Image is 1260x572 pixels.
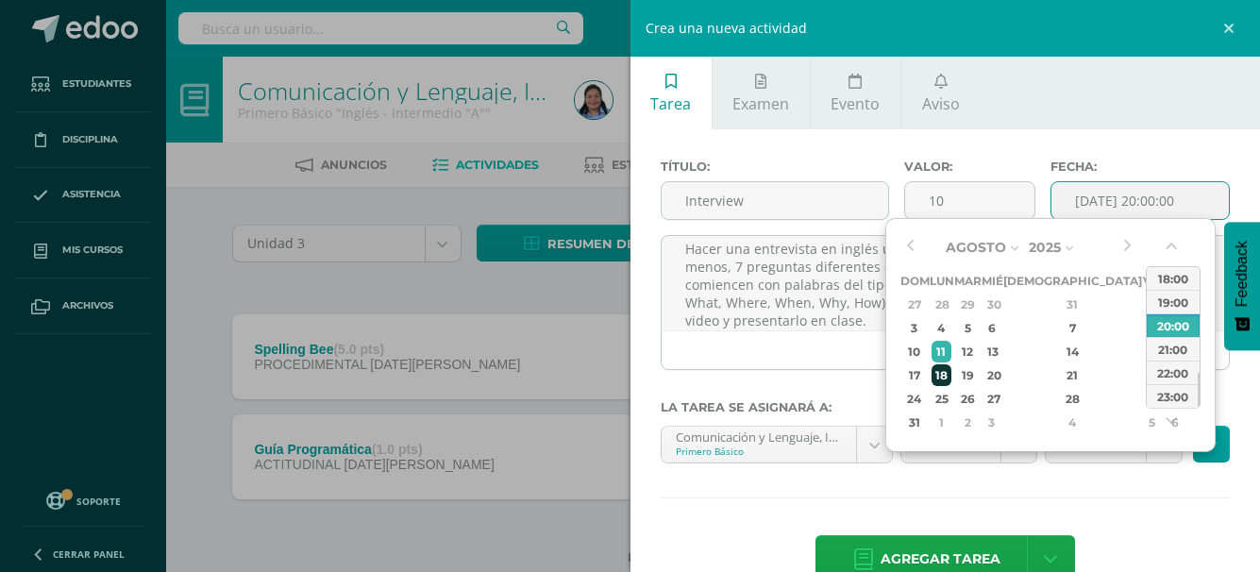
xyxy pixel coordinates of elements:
th: Mié [982,269,1003,293]
div: 18:00 [1147,266,1200,290]
div: 21 [1016,364,1128,386]
input: Puntos máximos [905,182,1034,219]
div: 5 [1144,412,1161,433]
a: Examen [713,57,810,129]
div: 22:00 [1147,361,1200,384]
div: 28 [1016,388,1128,410]
span: Tarea [650,93,691,114]
div: 19 [956,364,978,386]
div: 26 [956,388,978,410]
label: Título: [661,160,889,174]
span: 2025 [1029,239,1061,256]
div: 19:00 [1147,290,1200,313]
label: Valor: [904,160,1035,174]
div: 24 [903,388,927,410]
label: La tarea se asignará a: [661,400,1231,414]
div: 13 [983,341,1000,362]
div: 6 [983,317,1000,339]
div: 28 [932,294,951,315]
th: Lun [930,269,954,293]
div: 1 [932,412,951,433]
div: 27 [903,294,927,315]
div: Comunicación y Lenguaje, Idioma Extranjero 'Inglés - Intermedio "A"' [676,427,843,445]
div: 8 [1144,317,1161,339]
span: Examen [732,93,789,114]
button: Feedback - Mostrar encuesta [1224,222,1260,350]
div: 4 [932,317,951,339]
div: 3 [903,317,927,339]
div: 12 [956,341,978,362]
th: Dom [900,269,930,293]
div: 14 [1016,341,1128,362]
span: Aviso [922,93,960,114]
span: Feedback [1234,241,1251,307]
div: 4 [1016,412,1128,433]
a: Comunicación y Lenguaje, Idioma Extranjero 'Inglés - Intermedio "A"'Primero Básico [662,427,893,463]
div: 2 [956,412,978,433]
a: Tarea [630,57,712,129]
div: 21:00 [1147,337,1200,361]
th: [DEMOGRAPHIC_DATA] [1003,269,1142,293]
a: Evento [811,57,900,129]
th: Vie [1142,269,1164,293]
th: Mar [954,269,982,293]
div: 20:00 [1147,313,1200,337]
div: 29 [1144,388,1161,410]
label: Fecha: [1050,160,1231,174]
div: 22 [1144,364,1161,386]
div: 25 [932,388,951,410]
div: 1 [1144,294,1161,315]
div: 20 [983,364,1000,386]
div: 11 [932,341,951,362]
div: 5 [956,317,978,339]
div: 23:00 [1147,384,1200,408]
div: 18 [932,364,951,386]
div: 15 [1144,341,1161,362]
div: 17 [903,364,927,386]
div: 31 [1016,294,1128,315]
div: 27 [983,388,1000,410]
div: 3 [983,412,1000,433]
div: Primero Básico [676,445,843,458]
a: Aviso [901,57,980,129]
div: 30 [983,294,1000,315]
div: 29 [956,294,978,315]
div: 10 [903,341,927,362]
div: 7 [1016,317,1128,339]
input: Título [662,182,888,219]
span: Agosto [946,239,1006,256]
div: 31 [903,412,927,433]
span: Evento [831,93,880,114]
input: Fecha de entrega [1051,182,1230,219]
